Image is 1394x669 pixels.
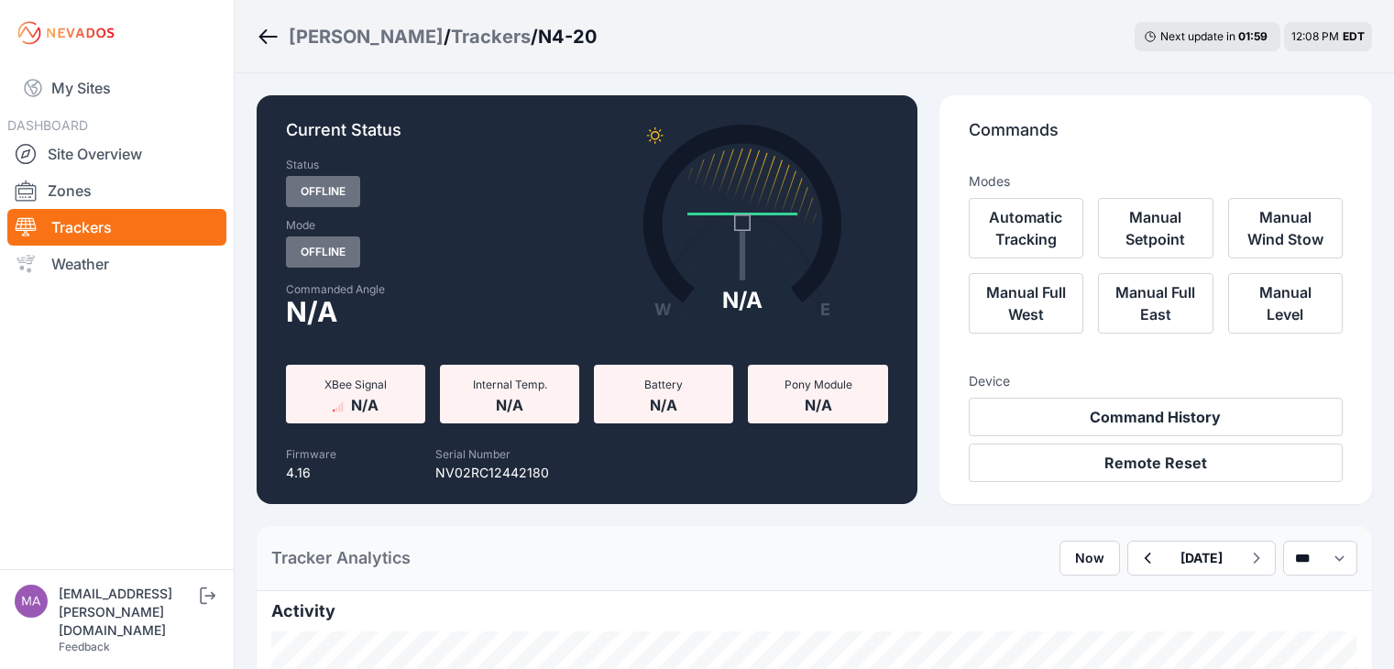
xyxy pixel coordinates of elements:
div: 01 : 59 [1238,29,1271,44]
label: Firmware [286,447,336,461]
button: [DATE] [1166,542,1237,575]
span: EDT [1343,29,1365,43]
span: XBee Signal [324,378,387,391]
span: N/A [496,392,523,414]
button: Now [1059,541,1120,576]
p: Commands [969,117,1343,158]
button: Manual Full West [969,273,1083,334]
button: Command History [969,398,1343,436]
label: Serial Number [435,447,510,461]
a: Site Overview [7,136,226,172]
button: Manual Full East [1098,273,1213,334]
p: NV02RC12442180 [435,464,549,482]
p: Current Status [286,117,888,158]
span: N/A [650,392,677,414]
span: Offline [286,236,360,268]
p: 4.16 [286,464,336,482]
span: / [531,24,538,49]
h2: Activity [271,598,1357,624]
a: Zones [7,172,226,209]
img: Nevados [15,18,117,48]
nav: Breadcrumb [257,13,597,60]
a: Trackers [7,209,226,246]
label: Status [286,158,319,172]
span: N/A [805,392,832,414]
div: N/A [722,286,763,315]
h2: Tracker Analytics [271,545,411,571]
a: Weather [7,246,226,282]
a: Trackers [451,24,531,49]
span: DASHBOARD [7,117,88,133]
a: My Sites [7,66,226,110]
span: Battery [644,378,683,391]
span: N/A [286,301,337,323]
span: Offline [286,176,360,207]
label: Mode [286,218,315,233]
h3: Modes [969,172,1010,191]
img: matt.hauck@greensparksolar.com [15,585,48,618]
span: Next update in [1160,29,1235,43]
a: Feedback [59,640,110,653]
h3: N4-20 [538,24,597,49]
div: [EMAIL_ADDRESS][PERSON_NAME][DOMAIN_NAME] [59,585,196,640]
button: Automatic Tracking [969,198,1083,258]
h3: Device [969,372,1343,390]
span: 12:08 PM [1291,29,1339,43]
span: Internal Temp. [473,378,547,391]
label: Commanded Angle [286,282,576,297]
a: [PERSON_NAME] [289,24,444,49]
button: Remote Reset [969,444,1343,482]
span: N/A [351,392,379,414]
button: Manual Setpoint [1098,198,1213,258]
button: Manual Level [1228,273,1343,334]
span: Pony Module [785,378,852,391]
span: / [444,24,451,49]
button: Manual Wind Stow [1228,198,1343,258]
